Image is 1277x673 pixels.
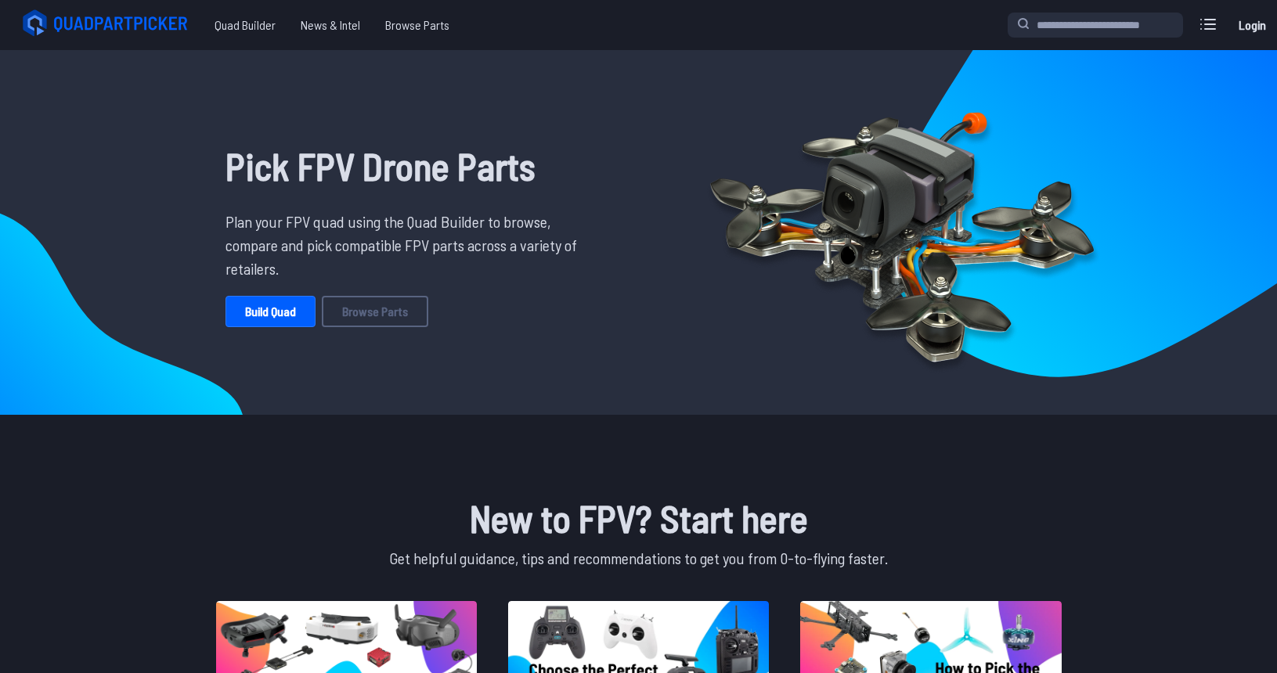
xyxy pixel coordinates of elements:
[373,9,462,41] a: Browse Parts
[288,9,373,41] a: News & Intel
[225,210,589,280] p: Plan your FPV quad using the Quad Builder to browse, compare and pick compatible FPV parts across...
[202,9,288,41] a: Quad Builder
[322,296,428,327] a: Browse Parts
[676,76,1127,389] img: Quadcopter
[1233,9,1271,41] a: Login
[225,296,316,327] a: Build Quad
[213,490,1065,546] h1: New to FPV? Start here
[213,546,1065,570] p: Get helpful guidance, tips and recommendations to get you from 0-to-flying faster.
[225,138,589,194] h1: Pick FPV Drone Parts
